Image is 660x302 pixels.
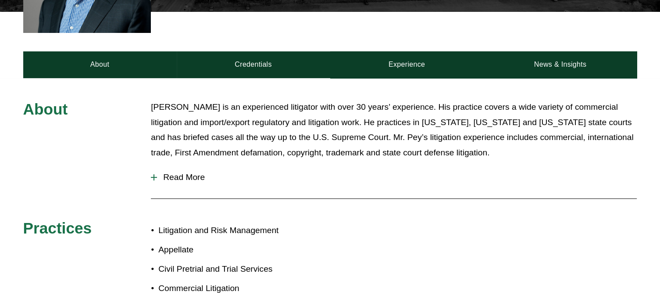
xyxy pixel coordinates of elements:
p: Commercial Litigation [158,281,330,296]
span: About [23,101,68,118]
p: [PERSON_NAME] is an experienced litigator with over 30 years’ experience. His practice covers a w... [151,100,637,160]
a: Credentials [177,51,330,78]
span: Practices [23,219,92,237]
p: Litigation and Risk Management [158,223,330,238]
a: News & Insights [483,51,637,78]
span: Read More [157,173,637,182]
p: Civil Pretrial and Trial Services [158,262,330,277]
a: Experience [330,51,484,78]
a: About [23,51,177,78]
p: Appellate [158,242,330,258]
button: Read More [151,166,637,189]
